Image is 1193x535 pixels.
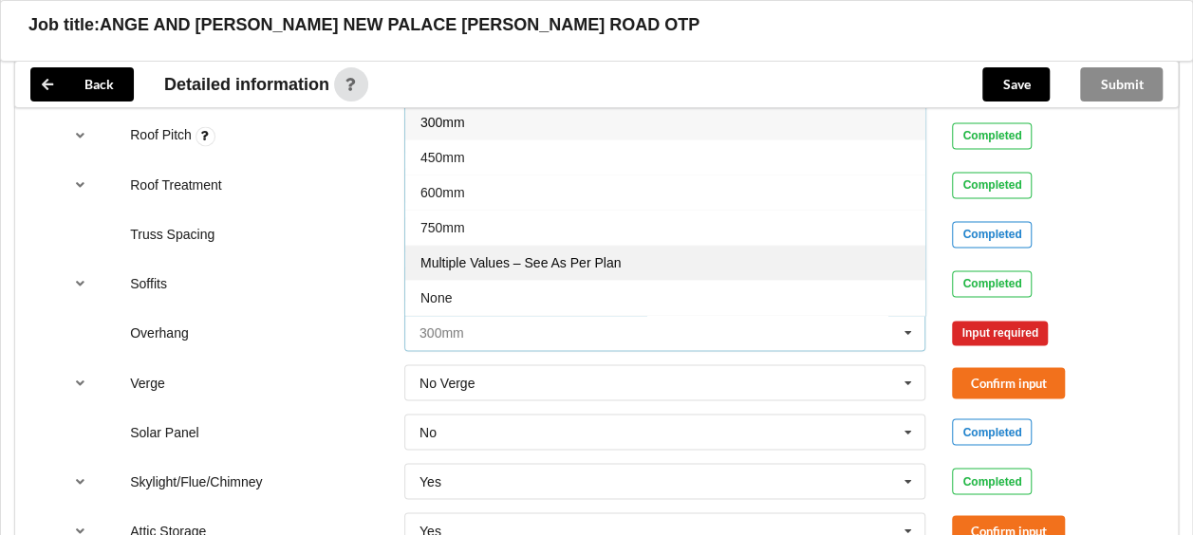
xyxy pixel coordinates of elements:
[952,122,1032,149] div: Completed
[130,227,214,242] label: Truss Spacing
[420,115,465,130] span: 300mm
[982,67,1050,101] button: Save
[62,119,99,153] button: reference-toggle
[164,76,329,93] span: Detailed information
[420,290,452,305] span: None
[62,365,99,399] button: reference-toggle
[420,150,465,165] span: 450mm
[130,177,222,193] label: Roof Treatment
[419,474,441,488] div: Yes
[952,418,1032,445] div: Completed
[130,424,198,439] label: Solar Panel
[952,468,1032,494] div: Completed
[62,464,99,498] button: reference-toggle
[420,185,465,200] span: 600mm
[420,255,621,270] span: Multiple Values – See As Per Plan
[130,375,165,390] label: Verge
[419,425,437,438] div: No
[952,270,1032,297] div: Completed
[130,276,167,291] label: Soffits
[952,221,1032,248] div: Completed
[420,220,465,235] span: 750mm
[130,127,195,142] label: Roof Pitch
[62,267,99,301] button: reference-toggle
[100,14,699,36] h3: ANGE AND [PERSON_NAME] NEW PALACE [PERSON_NAME] ROAD OTP
[952,172,1032,198] div: Completed
[30,67,134,101] button: Back
[28,14,100,36] h3: Job title:
[952,367,1065,398] button: Confirm input
[419,376,475,389] div: No Verge
[130,325,188,341] label: Overhang
[130,473,262,489] label: Skylight/Flue/Chimney
[952,321,1048,345] div: Input required
[62,168,99,202] button: reference-toggle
